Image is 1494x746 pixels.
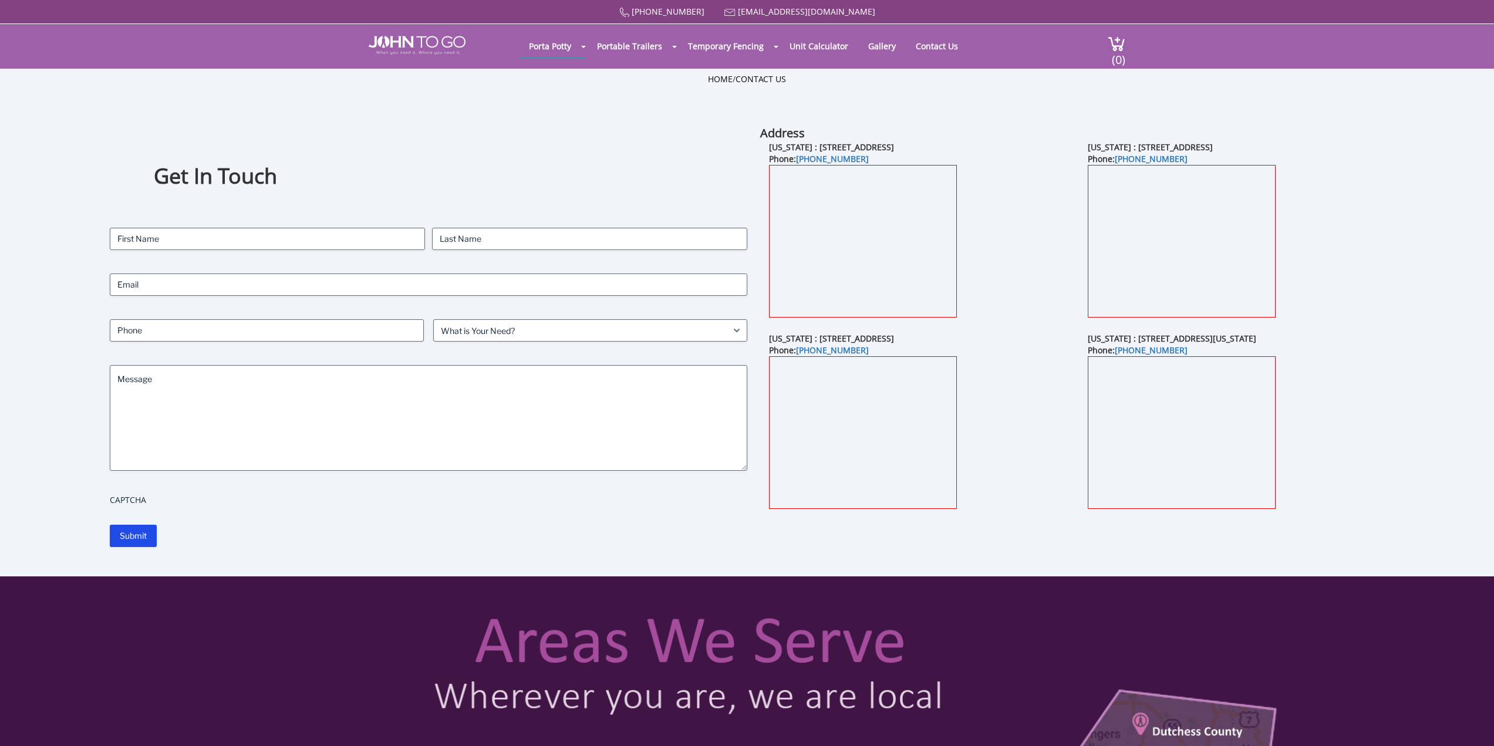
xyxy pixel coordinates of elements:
button: Live Chat [1447,699,1494,746]
a: Home [708,73,733,85]
a: [PHONE_NUMBER] [1115,153,1188,164]
a: [PHONE_NUMBER] [1115,345,1188,356]
span: (0) [1111,42,1125,67]
a: Gallery [859,35,905,58]
b: [US_STATE] : [STREET_ADDRESS] [769,141,894,153]
a: Temporary Fencing [679,35,773,58]
a: Contact Us [907,35,967,58]
b: [US_STATE] : [STREET_ADDRESS][US_STATE] [1088,333,1256,344]
ul: / [708,73,786,85]
input: Last Name [432,228,747,250]
a: Contact Us [736,73,786,85]
a: Porta Potty [520,35,580,58]
b: Phone: [769,345,869,356]
img: JOHN to go [369,36,466,55]
a: [PHONE_NUMBER] [796,345,869,356]
a: [EMAIL_ADDRESS][DOMAIN_NAME] [738,6,875,17]
input: First Name [110,228,425,250]
b: [US_STATE] : [STREET_ADDRESS] [1088,141,1213,153]
input: Email [110,274,747,296]
b: [US_STATE] : [STREET_ADDRESS] [769,333,894,344]
input: Phone [110,319,424,342]
h1: Get In Touch [154,162,703,191]
b: Phone: [1088,345,1188,356]
input: Submit [110,525,157,547]
a: Portable Trailers [588,35,671,58]
label: CAPTCHA [110,494,747,506]
a: Unit Calculator [781,35,857,58]
b: Address [760,125,805,141]
img: cart a [1108,36,1125,52]
a: [PHONE_NUMBER] [632,6,704,17]
b: Phone: [769,153,869,164]
img: Call [619,8,629,18]
b: Phone: [1088,153,1188,164]
img: Mail [724,9,736,16]
a: [PHONE_NUMBER] [796,153,869,164]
